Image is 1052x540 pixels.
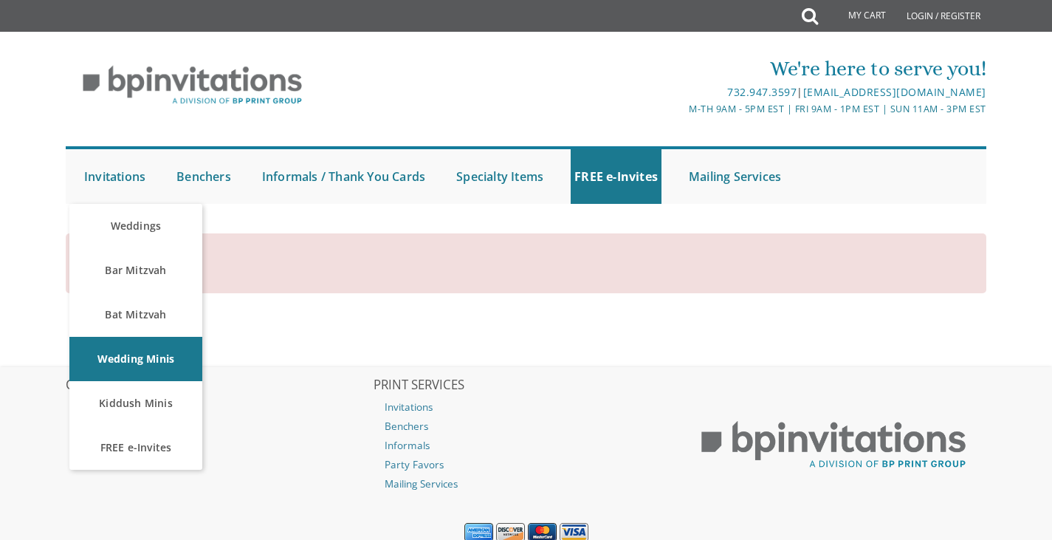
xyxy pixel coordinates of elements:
a: Bat Mitzvah [69,293,202,337]
a: FREE e-Invites [69,425,202,470]
a: My Cart [816,1,896,31]
a: Informals [374,436,679,455]
a: Specialty Items [453,149,547,204]
h2: CUSTOMER SERVICE [66,378,371,393]
a: Kiddush Minis [69,381,202,425]
a: Mailing Services [374,474,679,493]
a: Contact Us [66,455,371,474]
a: Benchers [374,417,679,436]
a: [EMAIL_ADDRESS][DOMAIN_NAME] [803,85,986,99]
a: Mailing Services [685,149,785,204]
a: Invitations [80,149,149,204]
h2: PRINT SERVICES [374,378,679,393]
div: No items to display. [66,233,986,293]
img: BP Print Group [681,408,986,482]
div: | [374,83,986,101]
a: FAQ [66,417,371,436]
a: 732.947.3597 [727,85,797,99]
a: Mailing Services [66,436,371,455]
a: Informals / Thank You Cards [258,149,429,204]
a: Benchers [173,149,235,204]
div: M-Th 9am - 5pm EST | Fri 9am - 1pm EST | Sun 11am - 3pm EST [374,101,986,117]
a: Invitations [374,397,679,417]
div: We're here to serve you! [374,54,986,83]
a: Bar Mitzvah [69,248,202,293]
img: BP Invitation Loft [66,55,319,116]
a: Wedding Minis [69,337,202,381]
a: About Us [66,397,371,417]
a: Weddings [69,204,202,248]
a: FREE e-Invites [571,149,661,204]
a: Party Favors [374,455,679,474]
